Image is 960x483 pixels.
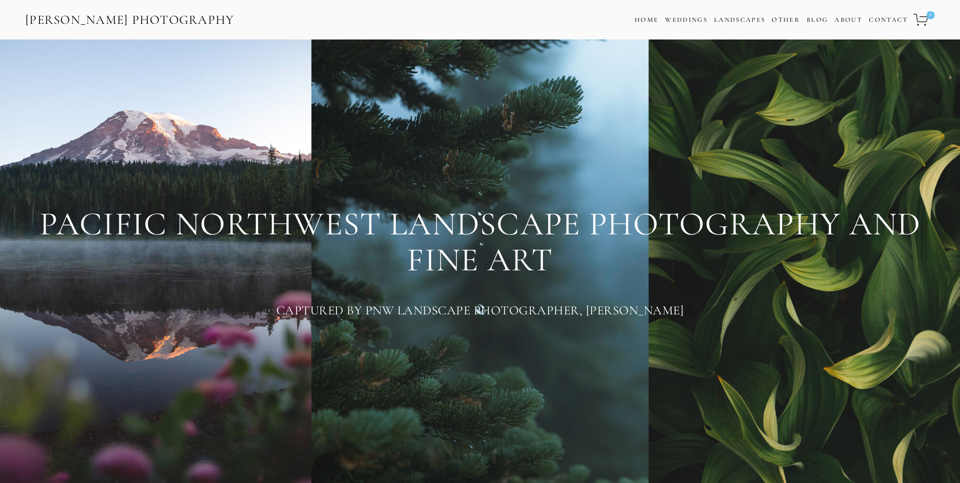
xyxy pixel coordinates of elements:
a: Blog [807,13,828,27]
h3: Captured By PNW Landscape Photographer, [PERSON_NAME] [25,300,935,320]
a: Contact [869,13,908,27]
a: 0 items in cart [912,8,936,32]
h1: PACIFIC NORTHWEST LANDSCAPE PHOTOGRAPHY AND FINE ART [25,206,935,278]
a: Weddings [665,16,707,24]
a: Landscapes [714,16,765,24]
a: [PERSON_NAME] Photography [24,9,235,31]
a: Other [772,16,800,24]
a: About [834,13,862,27]
a: Home [635,13,658,27]
span: 0 [927,11,935,19]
